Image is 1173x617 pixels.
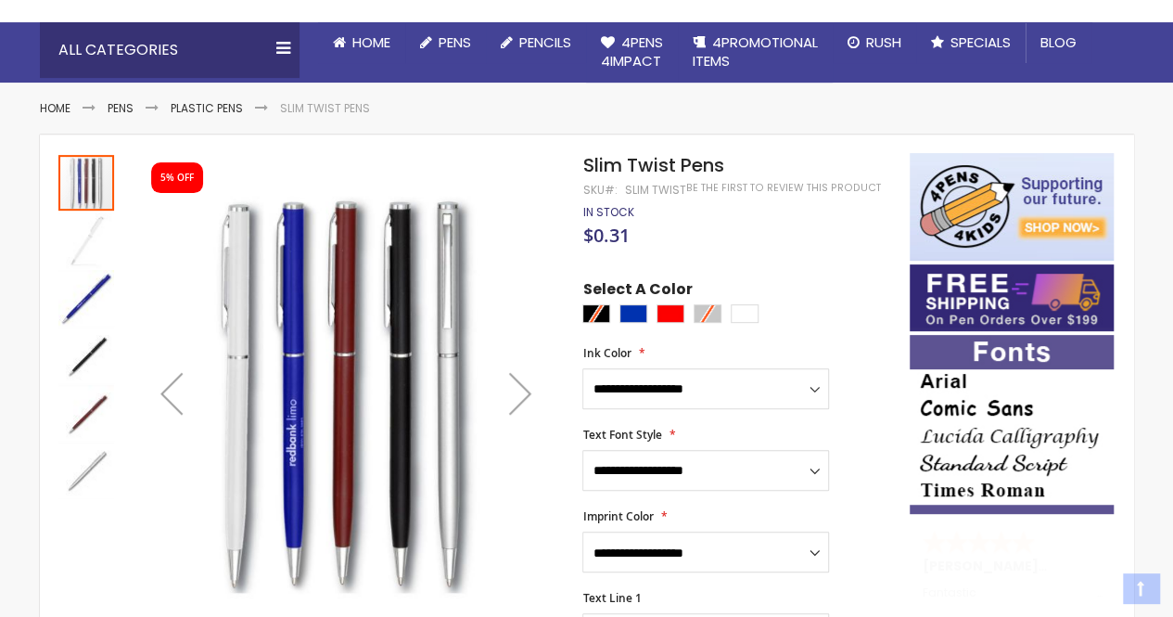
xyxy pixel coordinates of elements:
div: Availability [582,205,633,220]
img: Slim Twist Pens [58,443,114,498]
div: Blue [619,304,647,323]
img: Slim Twist Pens [58,328,114,383]
strong: SKU [582,182,617,198]
a: Home [318,22,405,63]
a: Pens [405,22,486,63]
div: Slim Twist Pens [58,383,116,441]
img: Free shipping on orders over $199 [910,264,1114,331]
div: Slim Twist Pens [58,211,116,268]
img: Slim Twist Pens [58,212,114,268]
span: Text Font Style [582,427,661,443]
a: Rush [833,22,916,63]
span: Select A Color [582,279,692,304]
a: 4PROMOTIONALITEMS [678,22,833,83]
span: Pencils [519,32,571,52]
a: Pens [108,100,134,116]
span: Ink Color [582,345,631,361]
span: Imprint Color [582,508,653,524]
span: Blog [1040,32,1077,52]
img: Slim Twist Pens [58,385,114,441]
img: font-personalization-examples [910,335,1114,514]
span: Slim Twist Pens [582,152,723,178]
span: 4Pens 4impact [601,32,663,71]
div: Slim Twist Pens [58,153,116,211]
a: Plastic Pens [171,100,243,116]
div: Slim Twist Pens [58,268,116,326]
a: Pencils [486,22,586,63]
span: Home [352,32,390,52]
span: Pens [439,32,471,52]
div: 5% OFF [160,172,194,185]
img: 4pens 4 kids [910,153,1114,261]
span: Specials [950,32,1011,52]
li: Slim Twist Pens [280,101,370,116]
div: Red [657,304,684,323]
div: Slim Twist Pens [58,441,114,498]
a: Be the first to review this product [685,181,880,195]
a: 4Pens4impact [586,22,678,83]
span: Text Line 1 [582,590,641,606]
a: Home [40,100,70,116]
span: In stock [582,204,633,220]
a: Blog [1026,22,1091,63]
div: All Categories [40,22,300,78]
div: Slim Twist [624,183,685,198]
span: 4PROMOTIONAL ITEMS [693,32,818,71]
div: Slim Twist Pens [58,326,116,383]
a: Specials [916,22,1026,63]
img: Slim Twist Pens [134,179,558,603]
img: Slim Twist Pens [58,270,114,326]
div: White [731,304,759,323]
span: Rush [866,32,901,52]
span: $0.31 [582,223,629,248]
